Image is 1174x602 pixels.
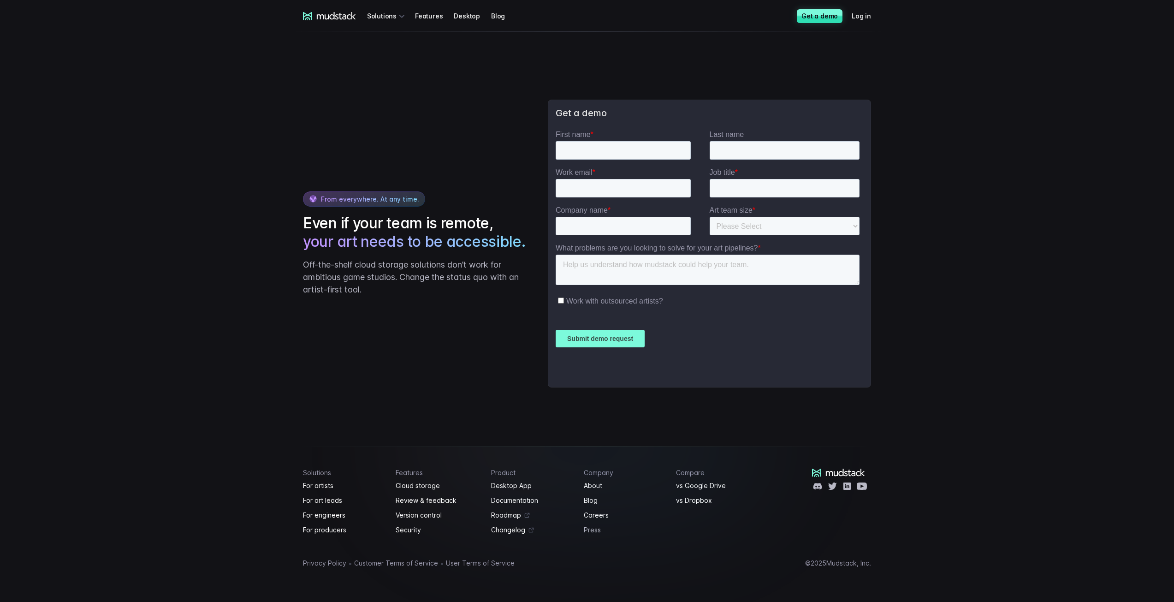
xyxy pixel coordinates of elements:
[446,558,515,569] a: User Terms of Service
[812,469,865,477] a: mudstack logo
[797,9,842,23] a: Get a demo
[584,495,665,506] a: Blog
[303,12,356,20] a: mudstack logo
[584,480,665,491] a: About
[303,214,529,251] h2: Even if your team is remote,
[491,7,516,24] a: Blog
[303,469,385,477] h4: Solutions
[584,510,665,521] a: Careers
[676,495,758,506] a: vs Dropbox
[321,195,419,203] span: From everywhere. At any time.
[491,525,573,536] a: Changelog
[348,559,352,568] span: •
[491,469,573,477] h4: Product
[354,558,438,569] a: Customer Terms of Service
[491,510,573,521] a: Roadmap
[556,107,863,119] h3: Get a demo
[676,480,758,491] a: vs Google Drive
[805,560,871,567] div: © 2025 Mudstack, Inc.
[303,510,385,521] a: For engineers
[584,469,665,477] h4: Company
[303,525,385,536] a: For producers
[454,7,491,24] a: Desktop
[852,7,882,24] a: Log in
[440,559,444,568] span: •
[415,7,454,24] a: Features
[396,495,480,506] a: Review & feedback
[584,525,665,536] a: Press
[303,480,385,491] a: For artists
[491,495,573,506] a: Documentation
[396,469,480,477] h4: Features
[676,469,758,477] h4: Compare
[396,480,480,491] a: Cloud storage
[491,480,573,491] a: Desktop App
[303,495,385,506] a: For art leads
[556,130,863,380] iframe: Form 0
[367,7,408,24] div: Solutions
[396,510,480,521] a: Version control
[396,525,480,536] a: Security
[303,232,525,251] span: your art needs to be accessible.
[303,258,529,296] p: Off-the-shelf cloud storage solutions don’t work for ambitious game studios. Change the status qu...
[303,558,346,569] a: Privacy Policy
